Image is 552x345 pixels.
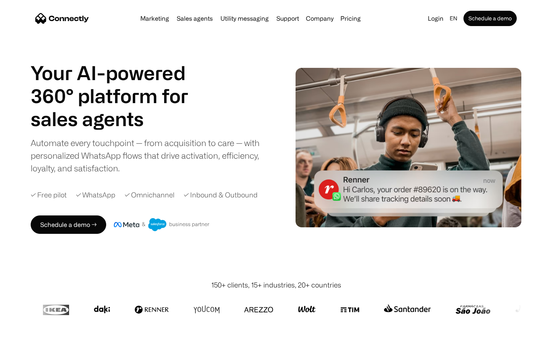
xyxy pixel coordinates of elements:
[463,11,517,26] a: Schedule a demo
[273,15,302,21] a: Support
[450,13,457,24] div: en
[174,15,216,21] a: Sales agents
[425,13,447,24] a: Login
[31,136,272,174] div: Automate every touchpoint — from acquisition to care — with personalized WhatsApp flows that driv...
[125,190,174,200] div: ✓ Omnichannel
[31,61,207,107] h1: Your AI-powered 360° platform for
[114,218,210,231] img: Meta and Salesforce business partner badge.
[76,190,115,200] div: ✓ WhatsApp
[137,15,172,21] a: Marketing
[337,15,364,21] a: Pricing
[217,15,272,21] a: Utility messaging
[8,331,46,342] aside: Language selected: English
[31,190,67,200] div: ✓ Free pilot
[306,13,333,24] div: Company
[184,190,258,200] div: ✓ Inbound & Outbound
[211,280,341,290] div: 150+ clients, 15+ industries, 20+ countries
[15,332,46,342] ul: Language list
[31,215,106,234] a: Schedule a demo →
[31,107,207,130] h1: sales agents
